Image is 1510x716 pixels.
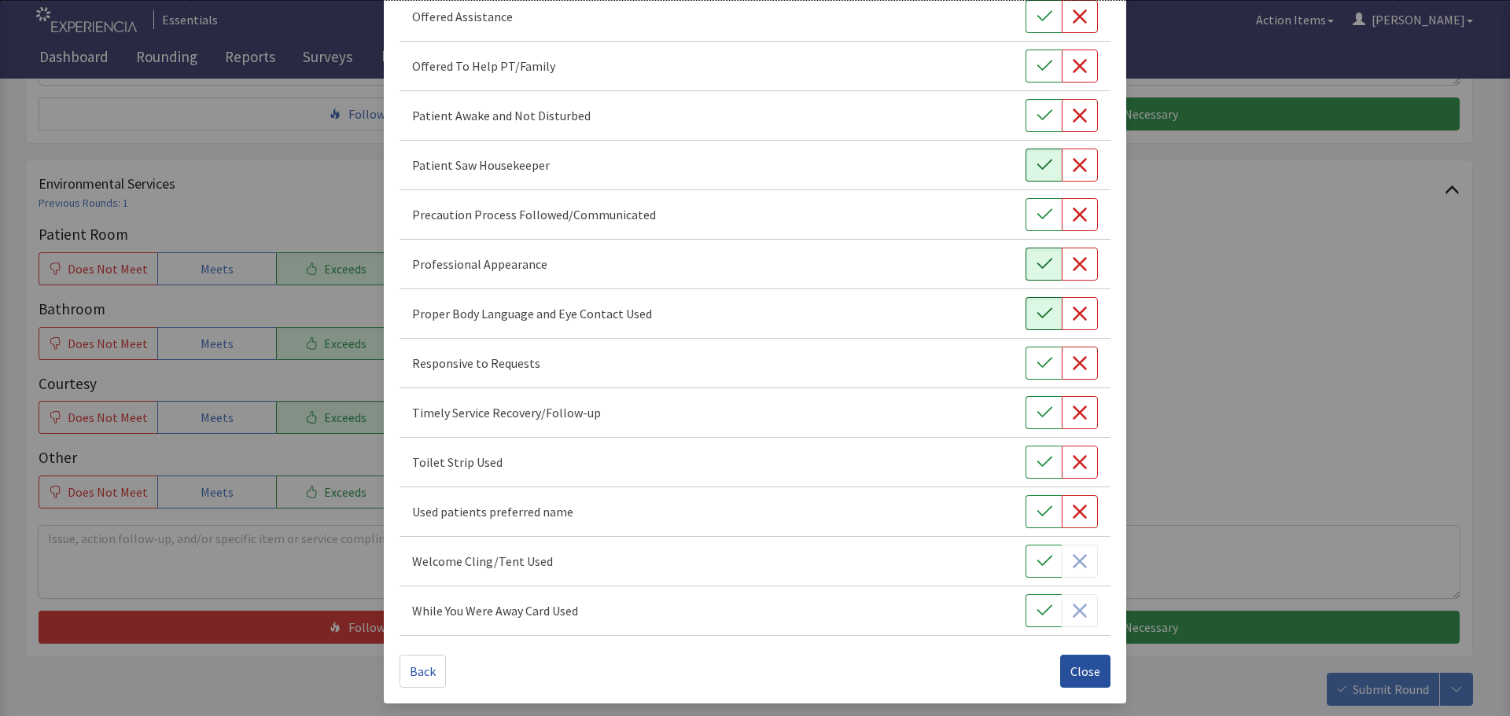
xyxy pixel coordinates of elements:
[400,655,446,688] button: Back
[1070,662,1100,681] span: Close
[412,205,656,224] p: Precaution Process Followed/Communicated
[412,255,547,274] p: Professional Appearance
[412,403,601,422] p: Timely Service Recovery/Follow-up
[412,7,513,26] p: Offered Assistance
[412,552,553,571] p: Welcome Cling/Tent Used
[412,354,540,373] p: Responsive to Requests
[1060,655,1110,688] button: Close
[412,601,578,620] p: While You Were Away Card Used
[412,502,573,521] p: Used patients preferred name
[410,662,436,681] span: Back
[412,453,503,472] p: Toilet Strip Used
[412,304,652,323] p: Proper Body Language and Eye Contact Used
[412,106,591,125] p: Patient Awake and Not Disturbed
[412,57,555,75] p: Offered To Help PT/Family
[412,156,550,174] p: Patient Saw Housekeeper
